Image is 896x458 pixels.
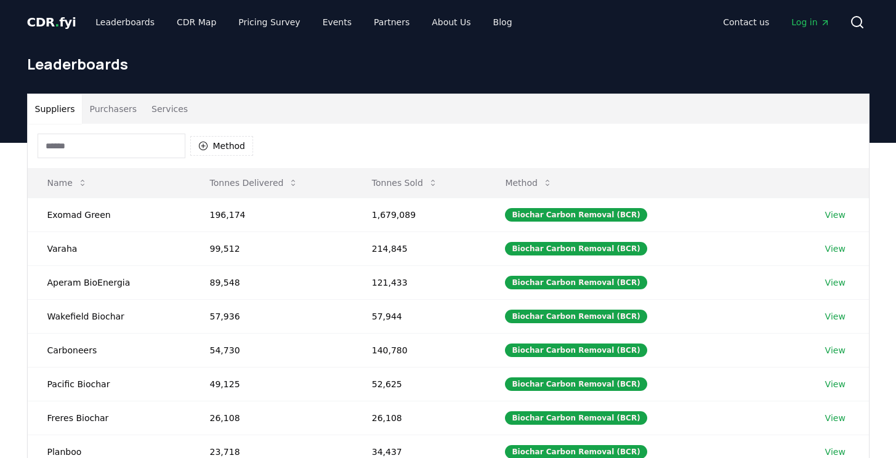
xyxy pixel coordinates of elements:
[86,11,522,33] nav: Main
[352,333,486,367] td: 140,780
[352,265,486,299] td: 121,433
[825,378,846,390] a: View
[505,208,647,222] div: Biochar Carbon Removal (BCR)
[352,367,486,401] td: 52,625
[825,243,846,255] a: View
[28,231,190,265] td: Varaha
[167,11,226,33] a: CDR Map
[781,11,839,33] a: Log in
[28,265,190,299] td: Aperam BioEnergia
[190,333,352,367] td: 54,730
[505,343,647,357] div: Biochar Carbon Removal (BCR)
[352,231,486,265] td: 214,845
[364,11,419,33] a: Partners
[228,11,310,33] a: Pricing Survey
[28,333,190,367] td: Carboneers
[190,401,352,435] td: 26,108
[82,94,144,124] button: Purchasers
[190,231,352,265] td: 99,512
[28,94,83,124] button: Suppliers
[713,11,839,33] nav: Main
[190,136,254,156] button: Method
[27,54,870,74] h1: Leaderboards
[86,11,164,33] a: Leaderboards
[825,209,846,221] a: View
[28,401,190,435] td: Freres Biochar
[825,276,846,289] a: View
[505,276,647,289] div: Biochar Carbon Removal (BCR)
[55,15,59,30] span: .
[313,11,361,33] a: Events
[200,171,309,195] button: Tonnes Delivered
[825,310,846,323] a: View
[27,14,76,31] a: CDR.fyi
[352,299,486,333] td: 57,944
[483,11,522,33] a: Blog
[190,367,352,401] td: 49,125
[505,310,647,323] div: Biochar Carbon Removal (BCR)
[352,198,486,231] td: 1,679,089
[495,171,562,195] button: Method
[505,377,647,391] div: Biochar Carbon Removal (BCR)
[825,344,846,356] a: View
[190,198,352,231] td: 196,174
[28,367,190,401] td: Pacific Biochar
[791,16,829,28] span: Log in
[144,94,195,124] button: Services
[825,446,846,458] a: View
[825,412,846,424] a: View
[28,198,190,231] td: Exomad Green
[505,411,647,425] div: Biochar Carbon Removal (BCR)
[27,15,76,30] span: CDR fyi
[38,171,97,195] button: Name
[713,11,779,33] a: Contact us
[28,299,190,333] td: Wakefield Biochar
[190,265,352,299] td: 89,548
[362,171,448,195] button: Tonnes Sold
[422,11,480,33] a: About Us
[505,242,647,255] div: Biochar Carbon Removal (BCR)
[190,299,352,333] td: 57,936
[352,401,486,435] td: 26,108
